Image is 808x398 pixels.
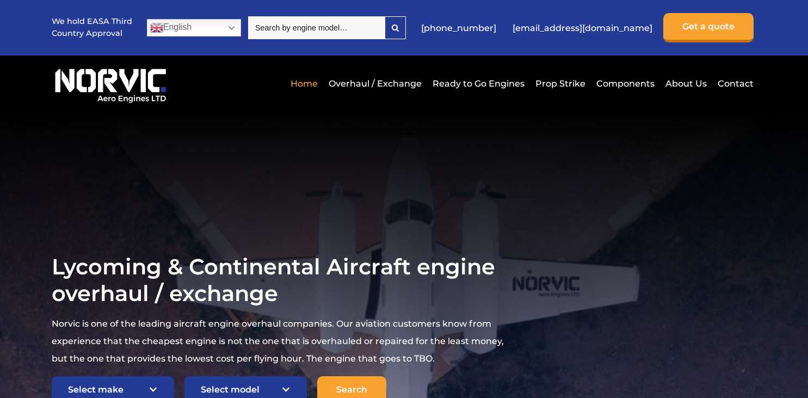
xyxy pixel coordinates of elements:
[52,16,133,39] p: We hold EASA Third Country Approval
[594,70,657,97] a: Components
[326,70,424,97] a: Overhaul / Exchange
[52,315,510,368] p: Norvic is one of the leading aircraft engine overhaul companies. Our aviation customers know from...
[52,64,169,103] img: Norvic Aero Engines logo
[248,16,385,39] input: Search by engine model…
[147,19,241,36] a: English
[430,70,527,97] a: Ready to Go Engines
[507,15,658,41] a: [EMAIL_ADDRESS][DOMAIN_NAME]
[663,70,710,97] a: About Us
[52,253,510,307] h1: Lycoming & Continental Aircraft engine overhaul / exchange
[663,13,754,42] a: Get a quote
[150,21,163,34] img: en
[416,15,502,41] a: [PHONE_NUMBER]
[715,70,754,97] a: Contact
[288,70,320,97] a: Home
[533,70,588,97] a: Prop Strike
